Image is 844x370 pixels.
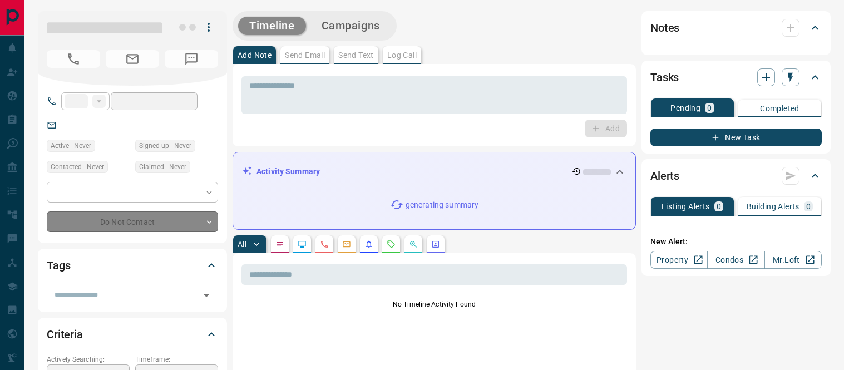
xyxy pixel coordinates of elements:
[320,240,329,249] svg: Calls
[650,14,822,41] div: Notes
[106,50,159,68] span: No Email
[256,166,320,177] p: Activity Summary
[139,161,186,172] span: Claimed - Never
[747,203,799,210] p: Building Alerts
[670,104,700,112] p: Pending
[47,50,100,68] span: No Number
[199,288,214,303] button: Open
[760,105,799,112] p: Completed
[409,240,418,249] svg: Opportunities
[650,129,822,146] button: New Task
[650,64,822,91] div: Tasks
[650,236,822,248] p: New Alert:
[650,167,679,185] h2: Alerts
[650,162,822,189] div: Alerts
[139,140,191,151] span: Signed up - Never
[135,354,218,364] p: Timeframe:
[47,325,83,343] h2: Criteria
[51,140,91,151] span: Active - Never
[47,354,130,364] p: Actively Searching:
[47,321,218,348] div: Criteria
[406,199,478,211] p: generating summary
[241,299,627,309] p: No Timeline Activity Found
[242,161,626,182] div: Activity Summary
[310,17,391,35] button: Campaigns
[650,68,679,86] h2: Tasks
[165,50,218,68] span: No Number
[47,256,70,274] h2: Tags
[387,240,396,249] svg: Requests
[364,240,373,249] svg: Listing Alerts
[47,252,218,279] div: Tags
[717,203,721,210] p: 0
[47,211,218,232] div: Do Not Contact
[707,251,764,269] a: Condos
[764,251,822,269] a: Mr.Loft
[662,203,710,210] p: Listing Alerts
[707,104,712,112] p: 0
[238,17,306,35] button: Timeline
[238,240,246,248] p: All
[806,203,811,210] p: 0
[275,240,284,249] svg: Notes
[342,240,351,249] svg: Emails
[51,161,104,172] span: Contacted - Never
[238,51,272,59] p: Add Note
[650,251,708,269] a: Property
[431,240,440,249] svg: Agent Actions
[650,19,679,37] h2: Notes
[65,120,69,129] a: --
[298,240,307,249] svg: Lead Browsing Activity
